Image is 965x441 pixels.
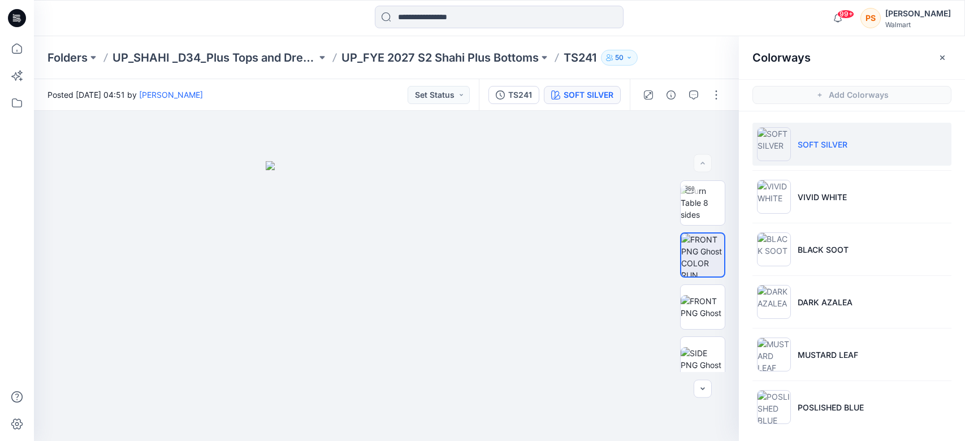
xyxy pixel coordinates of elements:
[564,89,613,101] div: SOFT SILVER
[601,50,638,66] button: 50
[488,86,539,104] button: TS241
[564,50,596,66] p: TS241
[139,90,203,100] a: [PERSON_NAME]
[681,295,725,319] img: FRONT PNG Ghost
[757,338,791,371] img: MUSTARD LEAF
[341,50,539,66] a: UP_FYE 2027 S2 Shahi Plus Bottoms
[798,296,853,308] p: DARK AZALEA
[615,51,624,64] p: 50
[757,232,791,266] img: BLACK SOOT
[837,10,854,19] span: 99+
[112,50,317,66] a: UP_SHAHI _D34_Plus Tops and Dresses
[860,8,881,28] div: PS
[681,347,725,371] img: SIDE PNG Ghost
[757,127,791,161] img: SOFT SILVER
[681,234,724,276] img: FRONT PNG Ghost COLOR RUN
[798,139,847,150] p: SOFT SILVER
[798,191,847,203] p: VIVID WHITE
[47,50,88,66] a: Folders
[798,244,849,256] p: BLACK SOOT
[757,180,791,214] img: VIVID WHITE
[47,89,203,101] span: Posted [DATE] 04:51 by
[508,89,532,101] div: TS241
[752,51,811,64] h2: Colorways
[662,86,680,104] button: Details
[757,390,791,424] img: POSLISHED BLUE
[885,20,951,29] div: Walmart
[798,349,858,361] p: MUSTARD LEAF
[757,285,791,319] img: DARK AZALEA
[885,7,951,20] div: [PERSON_NAME]
[798,401,864,413] p: POSLISHED BLUE
[681,185,725,220] img: Turn Table 8 sides
[266,161,507,441] img: eyJhbGciOiJIUzI1NiIsImtpZCI6IjAiLCJzbHQiOiJzZXMiLCJ0eXAiOiJKV1QifQ.eyJkYXRhIjp7InR5cGUiOiJzdG9yYW...
[544,86,621,104] button: SOFT SILVER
